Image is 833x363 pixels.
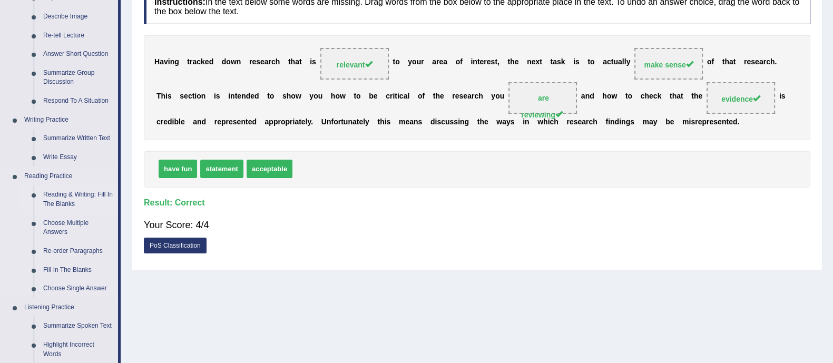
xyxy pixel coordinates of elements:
b: r [472,92,474,101]
b: e [455,92,459,101]
b: i [573,58,575,66]
b: l [363,117,365,126]
b: i [397,92,399,101]
b: t [192,92,195,101]
b: s [574,117,578,126]
b: o [495,92,500,101]
b: t [733,58,736,66]
b: h [644,92,649,101]
b: n [527,58,532,66]
b: a [502,117,506,126]
a: Describe Image [38,7,118,26]
b: o [456,58,460,66]
b: e [479,58,484,66]
b: i [292,117,295,126]
b: o [226,58,231,66]
b: a [729,58,733,66]
b: d [254,92,259,101]
b: h [770,58,775,66]
b: r [421,58,424,66]
b: n [241,92,246,101]
b: u [344,117,348,126]
b: e [577,117,582,126]
b: k [561,58,565,66]
b: a [582,117,586,126]
b: n [327,117,331,126]
b: d [614,117,619,126]
b: e [181,117,185,126]
b: i [779,92,781,101]
b: o [291,92,296,101]
b: a [759,58,763,66]
b: p [273,117,278,126]
b: i [458,117,460,126]
b: f [605,117,608,126]
b: r [744,58,747,66]
b: s [216,92,220,101]
b: d [168,117,172,126]
b: U [321,117,327,126]
b: y [626,58,631,66]
b: h [287,92,291,101]
b: r [338,117,341,126]
b: n [414,117,418,126]
b: i [471,58,473,66]
span: are reviewing [521,94,563,119]
b: e [250,92,254,101]
a: Choose Multiple Answers [38,214,118,242]
b: a [404,92,408,101]
b: c [589,117,593,126]
b: h [543,117,548,126]
b: t [477,117,480,126]
b: l [624,58,626,66]
b: n [237,58,241,66]
b: i [194,92,197,101]
b: T [156,92,161,101]
b: H [154,58,160,66]
b: w [340,92,346,101]
b: i [165,92,168,101]
b: h [276,58,280,66]
b: h [331,92,336,101]
b: w [496,117,502,126]
b: w [231,58,237,66]
b: s [437,117,441,126]
b: t [550,58,553,66]
b: t [670,92,672,101]
b: c [156,117,161,126]
b: c [386,92,390,101]
a: Re-tell Lecture [38,26,118,45]
b: n [241,117,246,126]
b: c [399,92,404,101]
b: h [479,117,484,126]
b: l [622,58,624,66]
b: t [587,58,590,66]
b: o [412,58,417,66]
b: r [190,58,192,66]
b: e [405,117,409,126]
b: i [385,117,387,126]
b: e [515,58,519,66]
b: t [507,58,510,66]
b: s [233,117,237,126]
b: a [265,117,269,126]
b: . [311,117,313,126]
b: e [237,117,241,126]
b: n [170,58,175,66]
b: y [365,117,369,126]
b: t [393,58,395,66]
a: Re-order Paragraphs [38,242,118,261]
b: i [435,117,437,126]
b: o [270,92,275,101]
b: e [747,58,751,66]
b: o [418,92,423,101]
b: a [443,58,447,66]
b: c [441,117,445,126]
b: n [230,92,235,101]
b: i [393,92,395,101]
b: u [445,117,450,126]
b: f [331,117,334,126]
b: b [369,92,374,101]
b: i [214,92,216,101]
b: s [459,92,463,101]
